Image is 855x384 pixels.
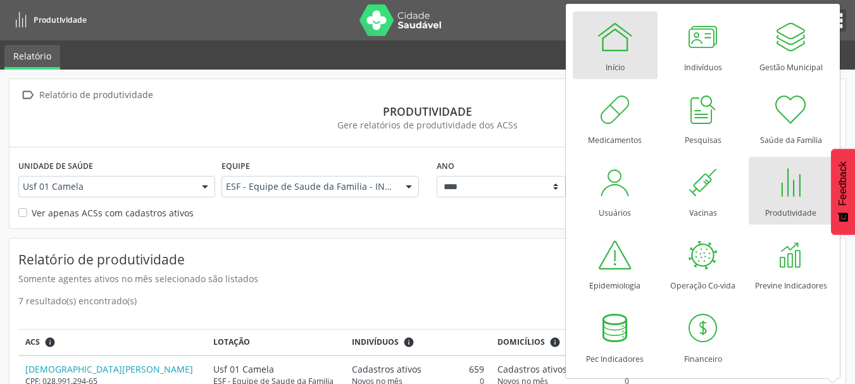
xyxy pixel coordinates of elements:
span: Cadastros ativos [352,362,421,376]
a: Epidemiologia [573,230,658,297]
a: Produtividade [749,157,833,225]
a: Vacinas [661,157,746,225]
div: 303 [497,362,630,376]
a: Gestão Municipal [749,11,833,79]
span: Indivíduos [352,337,399,348]
a: [DEMOGRAPHIC_DATA][PERSON_NAME] [25,363,193,375]
div: Gere relatórios de produtividade dos ACSs [18,118,837,132]
a: Saúde da Família [749,84,833,152]
label: Ver apenas ACSs com cadastros ativos [32,206,194,220]
a: Operação Co-vida [661,230,746,297]
label: Ano [437,156,454,176]
a: Financeiro [661,303,746,371]
span: ESF - Equipe de Saude da Familia - INE: 0000143928 [226,180,392,193]
label: Equipe [222,156,250,176]
div: Relatório de produtividade [37,86,155,104]
div: 659 [352,362,484,376]
i: <div class="text-left"> <div> <strong>Cadastros ativos:</strong> Cadastros que estão vinculados a... [549,337,561,348]
a:  Relatório de produtividade [18,86,155,104]
a: Produtividade [9,9,87,30]
div: Somente agentes ativos no mês selecionado são listados [18,272,776,285]
th: Lotação [206,330,345,356]
a: Medicamentos [573,84,658,152]
i: <div class="text-left"> <div> <strong>Cadastros ativos:</strong> Cadastros que estão vinculados a... [403,337,415,348]
a: Previne Indicadores [749,230,833,297]
a: Relatório [4,45,60,70]
span: Usf 01 Camela [23,180,189,193]
div: Produtividade [18,104,837,118]
a: Início [573,11,658,79]
div: Usf 01 Camela [213,362,339,376]
a: Usuários [573,157,658,225]
a: Indivíduos [661,11,746,79]
span: Domicílios [497,337,545,348]
i:  [18,86,37,104]
div: 7 resultado(s) encontrado(s) [18,294,137,316]
span: Cadastros ativos [497,362,567,376]
span: Feedback [837,161,849,206]
a: Pesquisas [661,84,746,152]
label: Unidade de saúde [18,156,93,176]
button: Feedback - Mostrar pesquisa [831,149,855,235]
h4: Relatório de produtividade [18,252,776,268]
a: Pec Indicadores [573,303,658,371]
span: Produtividade [34,15,87,25]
